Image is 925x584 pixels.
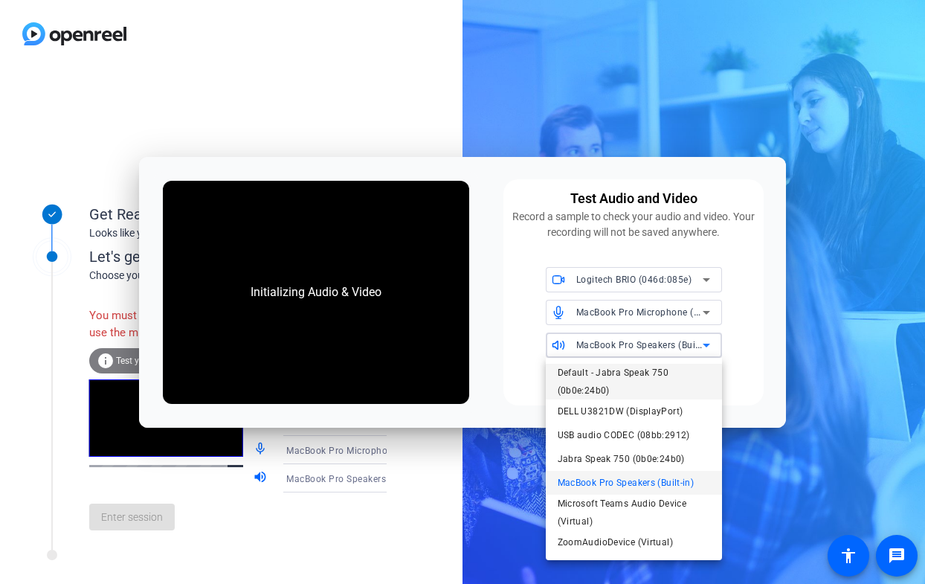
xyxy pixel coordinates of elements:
span: Jabra Speak 750 (0b0e:24b0) [558,450,685,468]
span: USB audio CODEC (08bb:2912) [558,426,690,444]
span: Microsoft Teams Audio Device (Virtual) [558,495,710,530]
span: ZoomAudioDevice (Virtual) [558,533,673,551]
span: MacBook Pro Speakers (Built-in) [558,474,694,492]
span: Default - Jabra Speak 750 (0b0e:24b0) [558,364,710,400]
span: DELL U3821DW (DisplayPort) [558,402,683,420]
